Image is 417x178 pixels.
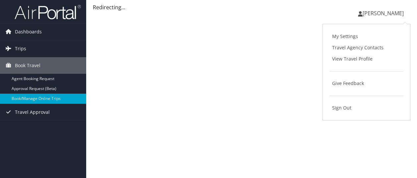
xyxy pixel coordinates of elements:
a: [PERSON_NAME] [358,3,410,23]
a: View Travel Profile [329,53,403,65]
span: Travel Approval [15,104,50,120]
span: Book Travel [15,57,40,74]
img: airportal-logo.png [15,4,81,20]
span: Dashboards [15,23,42,40]
a: My Settings [329,31,403,42]
a: Give Feedback [329,78,403,89]
span: Trips [15,40,26,57]
span: [PERSON_NAME] [363,10,404,17]
a: Sign Out [329,102,403,113]
a: Travel Agency Contacts [329,42,403,53]
div: Redirecting... [93,3,410,11]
